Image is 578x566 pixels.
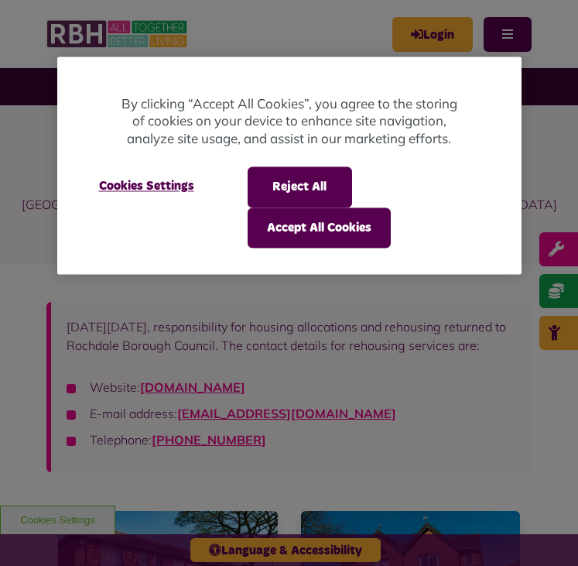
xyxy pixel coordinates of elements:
div: Cookie banner [57,57,522,274]
div: Privacy [57,57,522,274]
button: Accept All Cookies [248,208,391,248]
p: By clicking “Accept All Cookies”, you agree to the storing of cookies on your device to enhance s... [119,95,460,148]
button: Reject All [248,167,352,208]
button: Cookies Settings [80,167,213,206]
